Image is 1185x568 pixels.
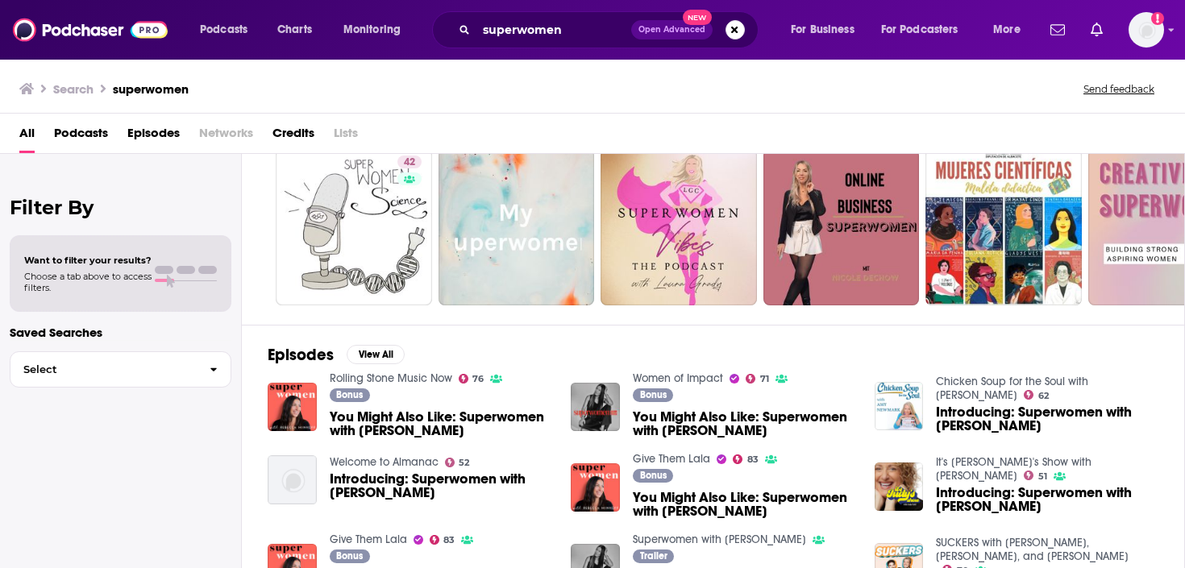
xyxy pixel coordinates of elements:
span: 83 [747,456,759,463]
a: Introducing: Superwomen with Rebecca Minkoff [936,405,1158,433]
span: Monitoring [343,19,401,41]
a: 62 [1024,390,1049,400]
a: Credits [272,120,314,153]
span: For Podcasters [881,19,958,41]
a: Women of Impact [633,371,723,385]
a: All [19,120,35,153]
a: Give Them Lala [330,533,407,546]
span: Open Advanced [638,26,705,34]
span: Networks [199,120,253,153]
h2: Filter By [10,196,231,219]
button: open menu [982,17,1041,43]
img: Introducing: Superwomen with Rebecca Minkoff [268,455,317,504]
span: 71 [760,375,769,383]
button: open menu [871,17,982,43]
a: Introducing: Superwomen with Rebecca Minkoff [330,472,552,500]
span: You Might Also Like: Superwomen with [PERSON_NAME] [330,410,552,437]
input: Search podcasts, credits, & more... [476,17,631,43]
img: Podchaser - Follow, Share and Rate Podcasts [13,15,168,45]
span: Trailer [640,551,667,561]
a: 83 [430,535,455,545]
span: Bonus [640,471,667,480]
svg: Add a profile image [1151,12,1164,25]
span: Select [10,364,197,375]
span: You Might Also Like: Superwomen with [PERSON_NAME] [633,410,855,437]
a: Superwomen with Rebecca Minkoff [633,533,806,546]
a: You Might Also Like: Superwomen with Rebecca Minkoff [633,491,855,518]
span: Logged in as SolComms [1129,12,1164,48]
span: For Business [791,19,854,41]
span: 62 [1038,392,1049,400]
a: It's Judy's Show with Judy Gold [936,455,1091,483]
img: Introducing: Superwomen with Rebecca Minkoff [875,462,924,512]
img: You Might Also Like: Superwomen with Rebecca Minkoff [571,383,620,432]
a: You Might Also Like: Superwomen with Rebecca Minkoff [330,410,552,437]
span: New [683,10,712,25]
span: 51 [1038,473,1047,480]
a: You Might Also Like: Superwomen with Rebecca Minkoff [633,410,855,437]
span: Bonus [336,551,363,561]
span: 83 [443,537,455,544]
a: EpisodesView All [268,345,405,365]
a: Show notifications dropdown [1044,16,1071,44]
span: 52 [459,459,469,466]
a: 42 [276,149,432,305]
a: Charts [267,17,322,43]
span: More [993,19,1021,41]
a: 83 [733,454,759,464]
span: Introducing: Superwomen with [PERSON_NAME] [936,486,1158,513]
a: 52 [445,458,470,467]
a: Welcome to Almanac [330,455,439,469]
a: 42 [397,155,422,168]
a: Introducing: Superwomen with Rebecca Minkoff [936,486,1158,513]
a: Episodes [127,120,180,153]
a: 51 [1024,471,1047,480]
span: 76 [472,375,484,383]
a: Chicken Soup for the Soul with Amy Newmark [936,375,1088,402]
span: Lists [334,120,358,153]
span: You Might Also Like: Superwomen with [PERSON_NAME] [633,491,855,518]
span: Introducing: Superwomen with [PERSON_NAME] [330,472,552,500]
button: open menu [332,17,422,43]
a: 71 [746,374,769,384]
img: You Might Also Like: Superwomen with Rebecca Minkoff [268,383,317,432]
img: Introducing: Superwomen with Rebecca Minkoff [875,382,924,431]
div: Search podcasts, credits, & more... [447,11,774,48]
a: 76 [459,374,484,384]
span: Bonus [336,390,363,400]
span: Charts [277,19,312,41]
span: Want to filter your results? [24,255,152,266]
h2: Episodes [268,345,334,365]
h3: superwomen [113,81,189,97]
span: Choose a tab above to access filters. [24,271,152,293]
a: Podcasts [54,120,108,153]
button: Open AdvancedNew [631,20,713,39]
img: You Might Also Like: Superwomen with Rebecca Minkoff [571,463,620,512]
button: open menu [780,17,875,43]
span: Bonus [640,390,667,400]
button: open menu [189,17,268,43]
span: Introducing: Superwomen with [PERSON_NAME] [936,405,1158,433]
a: Rolling Stone Music Now [330,371,452,385]
img: User Profile [1129,12,1164,48]
a: Show notifications dropdown [1084,16,1109,44]
span: 42 [404,155,415,171]
p: Saved Searches [10,325,231,340]
a: Give Them Lala [633,452,710,466]
h3: Search [53,81,94,97]
button: View All [347,345,405,364]
button: Send feedback [1079,82,1159,96]
span: Podcasts [200,19,247,41]
a: SUCKERS with Caelynn Bell, Dean Bell, and Jared Haibon [936,536,1129,563]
